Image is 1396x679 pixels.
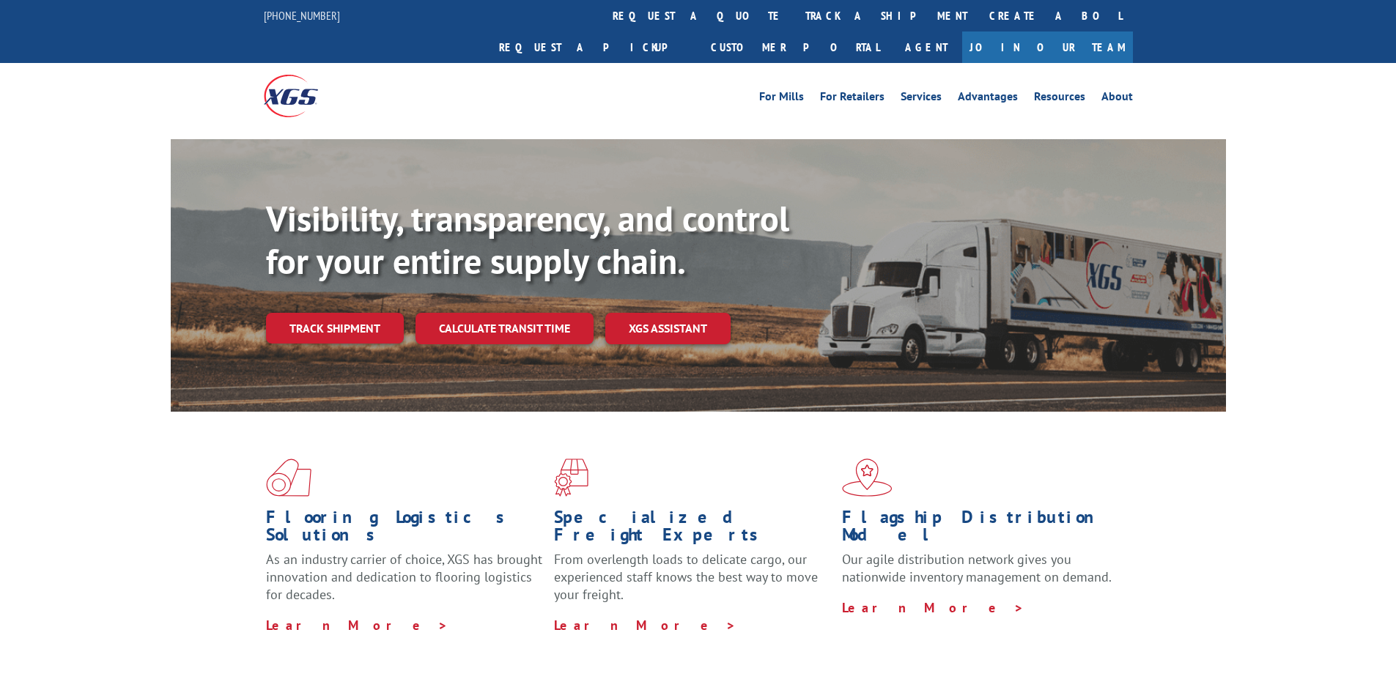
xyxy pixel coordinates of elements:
a: XGS ASSISTANT [605,313,731,344]
a: Services [901,91,942,107]
span: As an industry carrier of choice, XGS has brought innovation and dedication to flooring logistics... [266,551,542,603]
a: For Mills [759,91,804,107]
a: Learn More > [842,599,1024,616]
a: Learn More > [266,617,448,634]
h1: Flagship Distribution Model [842,508,1119,551]
a: Customer Portal [700,31,890,63]
p: From overlength loads to delicate cargo, our experienced staff knows the best way to move your fr... [554,551,831,616]
a: For Retailers [820,91,884,107]
a: Join Our Team [962,31,1133,63]
a: Agent [890,31,962,63]
img: xgs-icon-total-supply-chain-intelligence-red [266,459,311,497]
a: Calculate transit time [416,313,594,344]
h1: Specialized Freight Experts [554,508,831,551]
a: Advantages [958,91,1018,107]
a: [PHONE_NUMBER] [264,8,340,23]
a: About [1101,91,1133,107]
img: xgs-icon-flagship-distribution-model-red [842,459,893,497]
a: Learn More > [554,617,736,634]
a: Request a pickup [488,31,700,63]
img: xgs-icon-focused-on-flooring-red [554,459,588,497]
a: Resources [1034,91,1085,107]
b: Visibility, transparency, and control for your entire supply chain. [266,196,789,283]
h1: Flooring Logistics Solutions [266,508,543,551]
a: Track shipment [266,313,404,344]
span: Our agile distribution network gives you nationwide inventory management on demand. [842,551,1112,585]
